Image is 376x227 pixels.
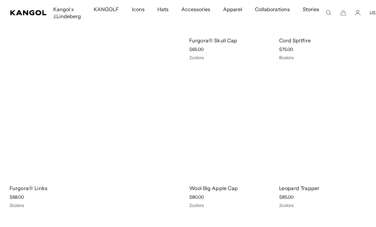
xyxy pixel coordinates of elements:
[279,46,293,52] span: $75.00
[189,202,277,208] div: 2 colors
[189,46,204,52] span: $65.00
[189,55,277,60] div: 2 colors
[10,202,187,208] div: 3 colors
[10,185,47,191] a: Furgora® Links
[326,10,331,16] summary: Search here
[189,70,277,180] img: Wool Big Apple Cap
[279,202,366,208] div: 2 colors
[279,70,366,180] img: Leopard Trapper
[189,185,238,191] a: Wool Big Apple Cap
[279,185,320,191] a: Leopard Trapper
[340,10,346,16] button: Cart
[355,10,361,16] a: Account
[10,194,24,200] span: $68.00
[10,10,47,15] a: Kangol
[279,37,311,44] a: Cord Spitfire
[189,194,204,200] span: $80.00
[189,37,237,44] a: Furgora® Skull Cap
[279,55,366,60] div: 8 colors
[279,194,293,200] span: $85.00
